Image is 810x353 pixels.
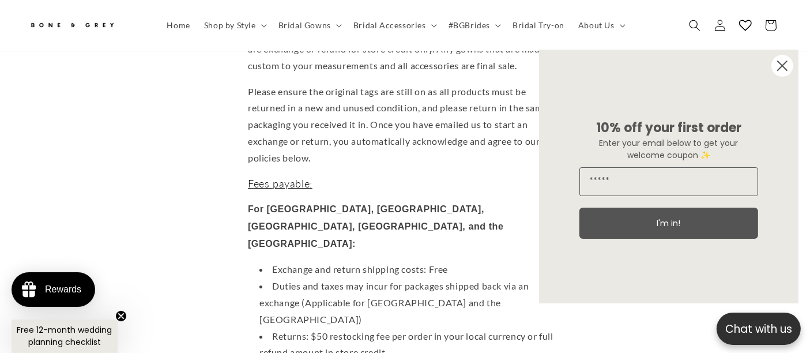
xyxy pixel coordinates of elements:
input: Email [579,167,758,196]
button: Close teaser [115,310,127,322]
span: Bridal Try-on [513,20,564,31]
strong: For [GEOGRAPHIC_DATA], [GEOGRAPHIC_DATA], [GEOGRAPHIC_DATA], [GEOGRAPHIC_DATA], and the [GEOGRAPH... [248,204,504,249]
summary: Bridal Accessories [346,13,442,37]
span: #BGBrides [449,20,490,31]
span: Fees payable: [248,177,312,190]
summary: Shop by Style [197,13,272,37]
li: Duties and taxes may incur for packages shipped back via an exchange (Applicable for [GEOGRAPHIC_... [259,278,562,328]
a: Bridal Try-on [506,13,571,37]
button: Close dialog [771,54,794,77]
button: Open chatbox [717,313,801,345]
summary: Bridal Gowns [272,13,346,37]
img: Bone and Grey Bridal [29,16,115,35]
summary: About Us [571,13,630,37]
li: Exchange and return shipping costs: Free [259,261,562,278]
span: 10% off your first order [596,119,741,137]
div: Rewards [45,284,81,295]
span: Bridal Gowns [278,20,331,31]
span: Bridal Accessories [353,20,426,31]
span: About Us [578,20,615,31]
p: Please ensure the original tags are still on as all products must be returned in a new and unused... [248,84,562,167]
summary: Search [682,13,707,38]
span: Free 12-month wedding planning checklist [17,324,112,348]
a: Bone and Grey Bridal [25,12,149,39]
div: Free 12-month wedding planning checklistClose teaser [12,320,118,353]
summary: #BGBrides [442,13,506,37]
p: Chat with us [717,321,801,337]
span: Home [167,20,190,31]
span: Shop by Style [204,20,256,31]
button: I'm in! [579,208,758,239]
a: Home [160,13,197,37]
span: Enter your email below to get your welcome coupon ✨ [600,137,739,161]
div: FLYOUT Form [528,38,810,315]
